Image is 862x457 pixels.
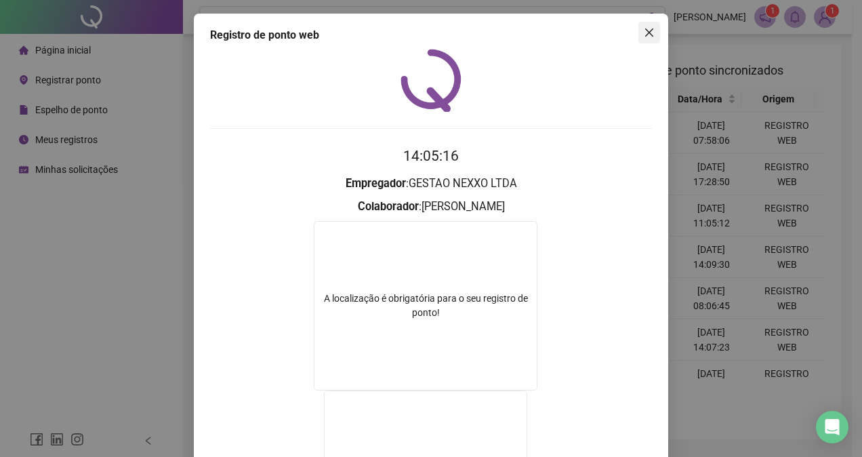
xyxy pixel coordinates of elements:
[346,177,406,190] strong: Empregador
[210,27,652,43] div: Registro de ponto web
[816,411,848,443] div: Open Intercom Messenger
[401,49,461,112] img: QRPoint
[358,200,419,213] strong: Colaborador
[403,148,459,164] time: 14:05:16
[210,198,652,216] h3: : [PERSON_NAME]
[638,22,660,43] button: Close
[210,175,652,193] h3: : GESTAO NEXXO LTDA
[644,27,655,38] span: close
[314,292,537,320] div: A localização é obrigatória para o seu registro de ponto!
